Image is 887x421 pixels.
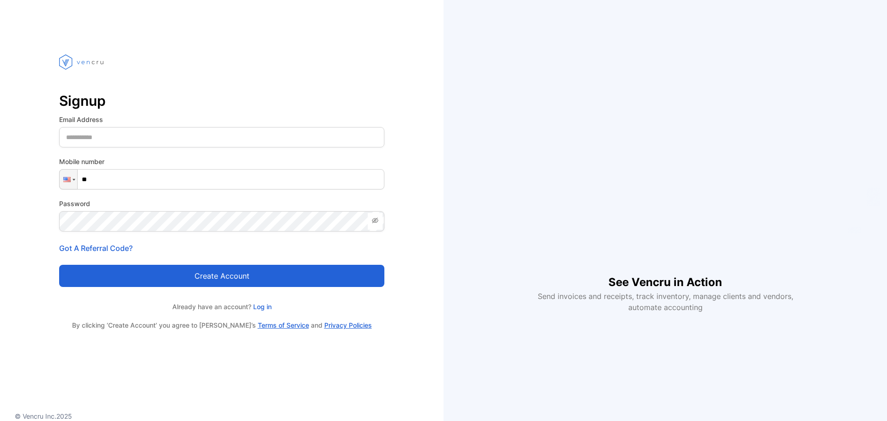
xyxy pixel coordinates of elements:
[251,303,272,311] a: Log in
[59,90,384,112] p: Signup
[258,321,309,329] a: Terms of Service
[532,291,798,313] p: Send invoices and receipts, track inventory, manage clients and vendors, automate accounting
[59,265,384,287] button: Create account
[608,259,722,291] h1: See Vencru in Action
[59,321,384,330] p: By clicking ‘Create Account’ you agree to [PERSON_NAME]’s and
[59,115,384,124] label: Email Address
[59,199,384,208] label: Password
[59,302,384,311] p: Already have an account?
[59,37,105,87] img: vencru logo
[60,170,77,189] div: United States: + 1
[59,157,384,166] label: Mobile number
[324,321,372,329] a: Privacy Policies
[531,109,799,259] iframe: YouTube video player
[59,243,384,254] p: Got A Referral Code?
